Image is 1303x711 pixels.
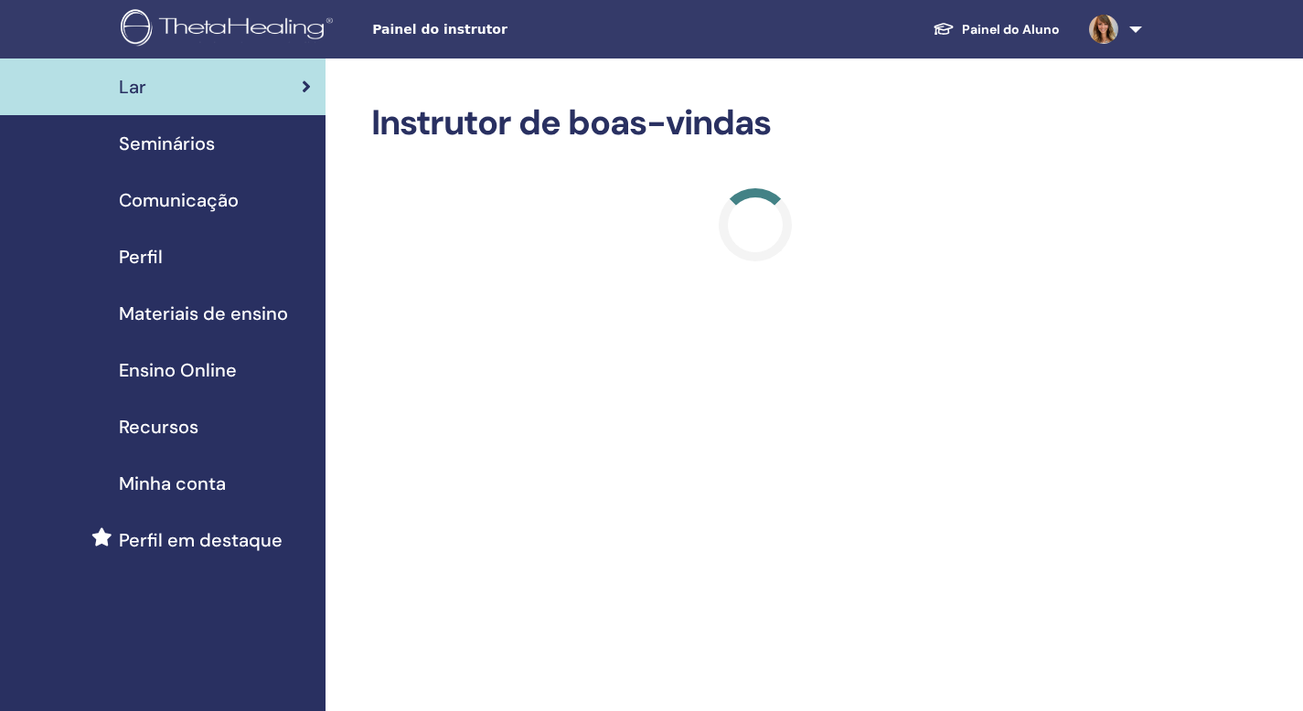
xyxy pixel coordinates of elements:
span: Ensino Online [119,356,237,384]
span: Lar [119,73,146,101]
span: Perfil [119,243,163,271]
span: Seminários [119,130,215,157]
img: graduation-cap-white.svg [933,21,955,37]
h2: Instrutor de boas-vindas [371,102,1138,144]
img: default.jpg [1089,15,1118,44]
span: Materiais de ensino [119,300,288,327]
img: logo.png [121,9,339,50]
span: Recursos [119,413,198,440]
span: Minha conta [119,470,226,497]
span: Comunicação [119,186,239,214]
a: Painel do Aluno [918,13,1074,47]
span: Painel do instrutor [372,20,646,39]
span: Perfil em destaque [119,526,283,554]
